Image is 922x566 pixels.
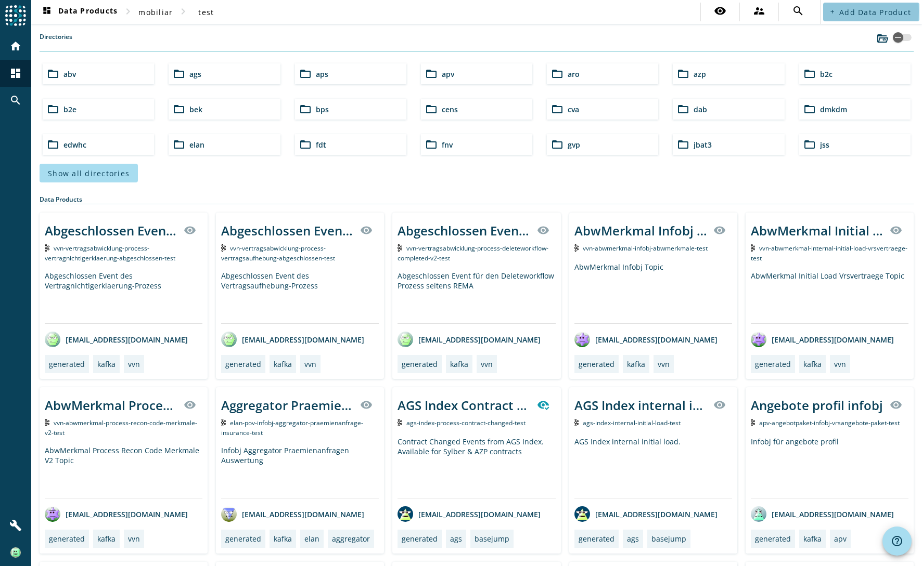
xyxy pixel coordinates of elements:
div: AbwMerkmal Initial Load Vrsvertraege Topic [751,271,908,323]
mat-icon: folder_open [299,138,312,151]
span: b2c [820,69,833,79]
img: spoud-logo.svg [5,5,26,26]
mat-icon: help_outline [891,535,903,547]
mat-icon: visibility [360,399,373,411]
img: avatar [45,332,60,347]
div: [EMAIL_ADDRESS][DOMAIN_NAME] [45,332,188,347]
span: Kafka Topic: vvn-abwmerkmal-infobj-abwmerkmale-test [583,244,708,253]
div: kafka [803,359,822,369]
span: Kafka Topic: elan-pov-infobj-aggregator-praemienanfrage-insurance-test [221,418,363,437]
mat-icon: visibility [184,224,196,236]
button: Data Products [36,3,122,21]
span: Kafka Topic: vvn-abwmerkmal-process-recon-code-merkmale-v2-test [45,418,197,437]
mat-icon: folder_open [47,68,59,80]
div: [EMAIL_ADDRESS][DOMAIN_NAME] [751,506,894,522]
img: Kafka Topic: vvn-abwmerkmal-internal-initial-load-vrsvertraege-test [751,244,755,252]
div: Infobj für angebote profil [751,437,908,498]
span: b2e [63,104,76,114]
mat-icon: dashboard [41,6,53,18]
mat-icon: add [829,9,835,15]
mat-icon: chevron_right [177,5,189,18]
mat-icon: folder_open [551,68,564,80]
img: Kafka Topic: apv-angebotpaket-infobj-vrsangebote-paket-test [751,419,755,426]
div: AGS Index internal initial load [574,397,707,414]
mat-icon: folder_open [677,68,689,80]
span: aps [316,69,328,79]
mat-icon: visibility [184,399,196,411]
div: AbwMerkmal Infobj Topic [574,262,732,323]
div: generated [49,359,85,369]
div: [EMAIL_ADDRESS][DOMAIN_NAME] [574,506,718,522]
span: Kafka Topic: apv-angebotpaket-infobj-vrsangebote-paket-test [759,418,900,427]
mat-icon: visibility [714,5,726,17]
div: [EMAIL_ADDRESS][DOMAIN_NAME] [398,332,541,347]
mat-icon: folder_open [299,68,312,80]
img: avatar [751,332,766,347]
div: vvn [128,359,140,369]
mat-icon: folder_open [173,138,185,151]
div: AGS Index internal initial load. [574,437,732,498]
mat-icon: visibility [890,399,902,411]
div: Abgeschlossen Event des Vertragsaufhebung-Prozess [221,222,354,239]
div: ags [627,534,639,544]
div: ags [450,534,462,544]
div: kafka [450,359,468,369]
div: Data Products [40,195,914,204]
div: AbwMerkmal Process Recon Code Merkmale V2 Topic [45,397,177,414]
img: avatar [751,506,766,522]
mat-icon: visibility [890,224,902,236]
div: Abgeschlossen Event des Vertragnichtigerklaerung-Prozess [45,222,177,239]
mat-icon: folder_open [173,103,185,115]
span: cens [442,104,458,114]
span: fdt [316,140,326,150]
div: apv [834,534,847,544]
img: avatar [574,332,590,347]
div: Abgeschlossen Event für den Deleteworkflow Prozess seitens REMA [398,222,530,239]
mat-icon: folder_open [803,68,816,80]
mat-icon: folder_open [803,138,816,151]
span: ags [189,69,201,79]
div: kafka [803,534,822,544]
span: edwhc [63,140,86,150]
mat-icon: folder_open [299,103,312,115]
span: gvp [568,140,580,150]
mat-icon: home [9,40,22,52]
img: Kafka Topic: vvn-vertragsabwicklung-process-vertragsaufhebung-abgeschlossen-test [221,244,226,252]
span: mobiliar [138,7,173,17]
div: aggregator [332,534,370,544]
div: vvn [658,359,670,369]
div: [EMAIL_ADDRESS][DOMAIN_NAME] [574,332,718,347]
img: Kafka Topic: ags-index-process-contract-changed-test [398,419,402,426]
div: [EMAIL_ADDRESS][DOMAIN_NAME] [751,332,894,347]
img: Kafka Topic: ags-index-internal-initial-load-test [574,419,579,426]
span: dab [694,104,707,114]
button: mobiliar [134,3,177,21]
div: kafka [274,534,292,544]
div: [EMAIL_ADDRESS][DOMAIN_NAME] [221,332,364,347]
div: AGS Index Contract Changed Event [398,397,530,414]
span: cva [568,104,579,114]
div: generated [402,359,438,369]
span: elan [189,140,204,150]
img: avatar [221,506,237,522]
mat-icon: visibility [537,224,549,236]
span: jss [820,140,829,150]
span: jbat3 [694,140,712,150]
span: Kafka Topic: ags-index-internal-initial-load-test [583,418,681,427]
img: Kafka Topic: vvn-abwmerkmal-infobj-abwmerkmale-test [574,244,579,252]
div: AbwMerkmal Process Recon Code Merkmale V2 Topic [45,445,202,498]
div: kafka [97,534,116,544]
span: fnv [442,140,453,150]
span: Kafka Topic: ags-index-process-contract-changed-test [406,418,526,427]
span: Show all directories [48,168,130,178]
mat-icon: folder_open [425,68,438,80]
span: Kafka Topic: vvn-vertragsabwicklung-process-deleteworkflow-completed-v2-test [398,244,548,262]
span: Kafka Topic: vvn-abwmerkmal-internal-initial-load-vrsvertraege-test [751,244,908,262]
img: Kafka Topic: vvn-vertragsabwicklung-process-deleteworkflow-completed-v2-test [398,244,402,252]
mat-icon: visibility [713,399,726,411]
button: Show all directories [40,164,138,182]
span: apv [442,69,454,79]
div: [EMAIL_ADDRESS][DOMAIN_NAME] [45,506,188,522]
div: vvn [481,359,493,369]
div: Contract Changed Events from AGS Index. Available for Sylber & AZP contracts [398,437,555,498]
